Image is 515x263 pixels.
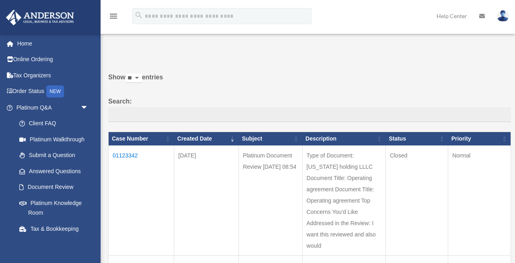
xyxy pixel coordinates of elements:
[11,179,97,195] a: Document Review
[46,85,64,97] div: NEW
[174,145,239,255] td: [DATE]
[6,83,101,100] a: Order StatusNEW
[108,107,511,122] input: Search:
[109,11,118,21] i: menu
[11,195,97,221] a: Platinum Knowledge Room
[302,132,385,146] th: Description: activate to sort column ascending
[497,10,509,22] img: User Pic
[6,35,101,52] a: Home
[109,14,118,21] a: menu
[11,163,93,179] a: Answered Questions
[11,147,97,164] a: Submit a Question
[109,145,174,255] td: 01123342
[239,145,302,255] td: Platinum Document Review [DATE] 08:54
[109,132,174,146] th: Case Number: activate to sort column ascending
[448,132,511,146] th: Priority: activate to sort column ascending
[448,145,511,255] td: Normal
[6,52,101,68] a: Online Ordering
[134,11,143,20] i: search
[385,132,448,146] th: Status: activate to sort column ascending
[239,132,302,146] th: Subject: activate to sort column ascending
[11,131,97,147] a: Platinum Walkthrough
[174,132,239,146] th: Created Date: activate to sort column ascending
[6,67,101,83] a: Tax Organizers
[11,221,97,246] a: Tax & Bookkeeping Packages
[385,145,448,255] td: Closed
[126,74,142,83] select: Showentries
[80,99,97,116] span: arrow_drop_down
[108,72,511,91] label: Show entries
[302,145,385,255] td: Type of Document: [US_STATE] holding LLLC Document Title: Operating agreement Document Title: Ope...
[11,116,97,132] a: Client FAQ
[4,10,76,25] img: Anderson Advisors Platinum Portal
[6,99,97,116] a: Platinum Q&Aarrow_drop_down
[108,96,511,122] label: Search:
